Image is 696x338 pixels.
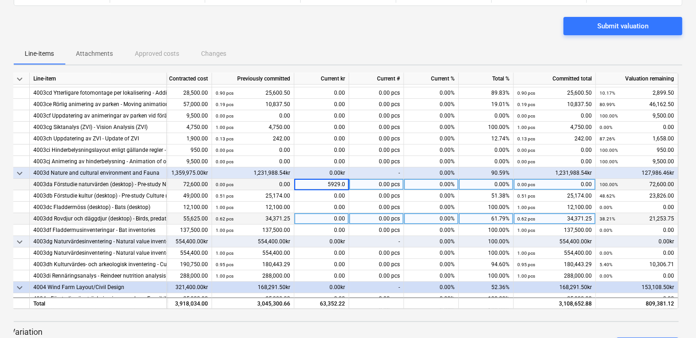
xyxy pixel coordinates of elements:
div: 127,986.46kr [596,167,678,179]
small: 1.00 pcs [517,274,535,279]
div: 1,231,988.54kr [514,167,596,179]
div: 23,826.00 [600,190,674,202]
div: 4003cd Ytterligare fotomontage per lokalisering - Additional photo montages per location [33,87,163,99]
div: - [349,167,404,179]
small: 0.19 pcs [216,102,234,107]
div: 180,443.29 [517,259,592,270]
div: 4003ce Rörlig animering av parken - Moving animation of the park [33,99,163,110]
div: 0.00 [294,202,349,213]
div: 554,400.00 [216,247,290,259]
div: 0.00% [459,156,514,167]
div: 0.00 pcs [349,99,404,110]
div: 100.00% [459,270,514,282]
div: 0.00% [404,190,459,202]
div: 34,371.25 [216,213,290,225]
small: 87.26% [600,136,615,141]
div: 100.00% [459,122,514,133]
div: 25,000.00 [517,293,592,305]
div: 0.00 [294,259,349,270]
div: 0.00 pcs [349,270,404,282]
small: 0.00% [600,228,612,233]
small: 0.00% [600,251,612,256]
div: 0.00 [600,202,674,213]
div: 0.00 pcs [349,259,404,270]
div: 94.60% [459,259,514,270]
div: 0.00% [404,282,459,293]
div: 90.59% [459,167,514,179]
div: 4003d Nature and cultural environment and Fauna [33,167,163,179]
div: 242.00 [517,133,592,145]
div: - [349,236,404,247]
div: 0.00% [459,110,514,122]
span: keyboard_arrow_down [14,282,25,293]
div: 0.00 pcs [349,122,404,133]
div: 4,750.00 [517,122,592,133]
div: 0.00 [294,270,349,282]
div: 0.00% [404,156,459,167]
div: 809,381.12 [600,298,674,310]
div: 0.00 [600,293,674,305]
div: 0.00 pcs [349,190,404,202]
div: 0.00 [294,110,349,122]
span: keyboard_arrow_down [14,168,25,179]
div: 0.00 [294,156,349,167]
div: Submit valuation [597,20,648,32]
div: 46,162.50 [600,99,674,110]
div: 0.00 pcs [349,225,404,236]
div: 0.00 [216,145,290,156]
div: 0.00 pcs [349,202,404,213]
div: 0.00 [294,122,349,133]
div: - [349,282,404,293]
div: 0.00% [404,167,459,179]
small: 0.19 pcs [517,102,535,107]
p: Variation [10,327,679,338]
div: 0.00% [404,236,459,247]
small: 0.95 pcs [216,262,234,267]
div: 25,600.50 [216,87,290,99]
div: 1,231,988.54kr [212,167,294,179]
div: 100.00% [459,247,514,259]
div: 21,253.75 [600,213,674,225]
div: 137,500.00 [517,225,592,236]
div: 242.00 [216,133,290,145]
div: 4003ci Hinderbelysningslayout enligt gällande regler - Obstacle lighting layout according to curr... [33,145,163,156]
div: 0.00kr [294,167,349,179]
div: 0.00% [459,179,514,190]
div: 25,600.50 [517,87,592,99]
div: 4004 Wind Farm Layout/Civil Design [33,282,163,293]
div: 4003cf Uppdatering av animeringar av parken vid förändrad parklayout - Updating animations of the... [33,110,163,122]
div: 4003dc Fladdermöss (desktop) - Bats (desktop) [33,202,163,213]
div: 10,837.50 [216,99,290,110]
div: 4003db Förstudie kultur (desktop) - Pre-study Culture (desktop) [33,190,163,202]
div: 1,658.00 [600,133,674,145]
small: 0.13 pcs [517,136,535,141]
small: 0.90 pcs [517,91,535,96]
div: 12,100.00 [216,202,290,213]
small: 0.00 pcs [517,113,535,118]
div: 0.00 pcs [349,145,404,156]
small: 0.00% [600,296,612,301]
div: 0.00 [517,110,592,122]
div: 0.00 [216,110,290,122]
small: 1.00 pcs [517,228,535,233]
div: 34,371.25 [517,213,592,225]
small: 0.00% [600,205,612,210]
span: keyboard_arrow_down [14,74,25,85]
div: Committed total [514,73,596,85]
small: 0.00 pcs [216,148,234,153]
div: 950.00 [600,145,674,156]
div: 0.00 pcs [349,213,404,225]
div: Total [30,297,167,309]
small: 0.90 pcs [216,91,234,96]
div: 0.00kr [596,236,678,247]
div: 0.00 pcs [349,110,404,122]
div: Current % [404,73,459,85]
div: 0.00% [404,293,459,305]
div: 4003dg Naturvärdesinventering - Natural value inventory [33,247,163,259]
div: 10,837.50 [517,99,592,110]
small: 0.00 pcs [216,159,234,164]
div: 3,108,652.88 [514,297,596,309]
div: Current # [349,73,404,85]
div: 0.00 [600,225,674,236]
small: 0.00 pcs [216,113,234,118]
